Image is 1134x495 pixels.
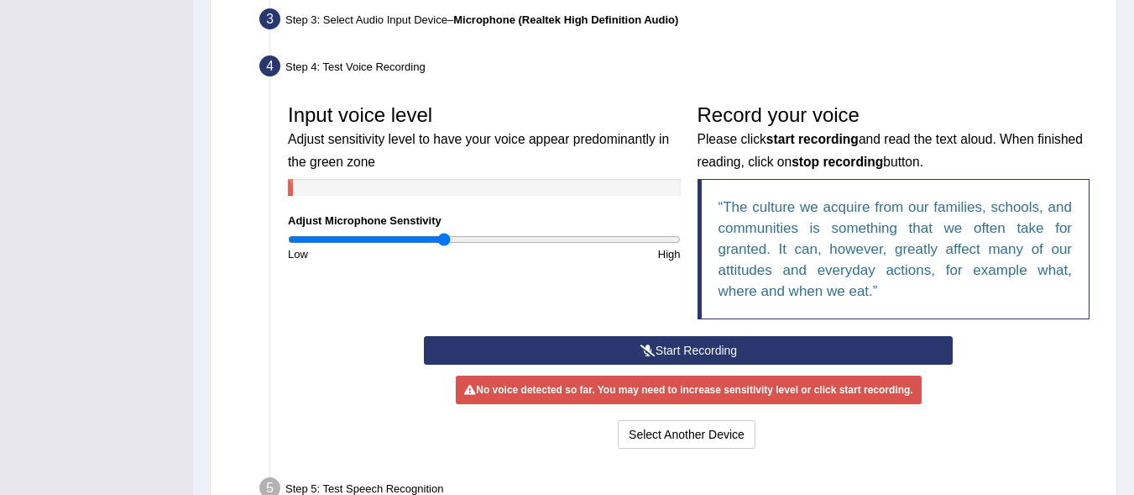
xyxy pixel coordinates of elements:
[447,13,678,26] span: –
[484,246,689,262] div: High
[456,376,921,404] div: No voice detected so far. You may need to increase sensitivity level or click start recording.
[618,420,755,449] button: Select Another Device
[719,199,1073,299] q: The culture we acquire from our families, schools, and communities is something that we often tak...
[792,155,883,169] b: stop recording
[698,104,1090,171] h3: Record your voice
[698,132,1083,168] small: Please click and read the text aloud. When finished reading, click on button.
[453,13,678,26] b: Microphone (Realtek High Definition Audio)
[424,336,953,365] button: Start Recording
[252,3,1109,40] div: Step 3: Select Audio Input Device
[252,50,1109,87] div: Step 4: Test Voice Recording
[766,132,859,146] b: start recording
[288,213,442,229] label: Adjust Microphone Senstivity
[280,246,484,262] div: Low
[288,104,681,171] h3: Input voice level
[288,132,669,168] small: Adjust sensitivity level to have your voice appear predominantly in the green zone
